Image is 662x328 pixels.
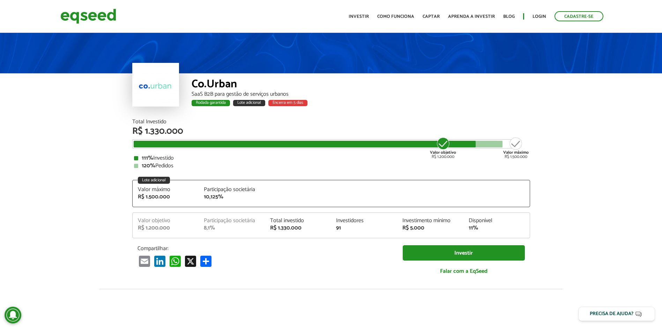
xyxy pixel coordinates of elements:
a: Login [533,14,546,19]
a: Blog [503,14,515,19]
div: Valor máximo [138,187,194,192]
a: Investir [403,245,525,261]
div: R$ 1.500.000 [138,194,194,200]
a: Como funciona [377,14,414,19]
div: 8,1% [204,225,260,231]
div: Investimento mínimo [402,218,458,224]
strong: Valor objetivo [430,149,456,156]
strong: 111% [142,153,153,163]
div: Lote adicional [233,100,265,106]
div: Participação societária [204,218,260,224]
a: Cadastre-se [555,11,603,21]
a: Investir [349,14,369,19]
div: R$ 1.330.000 [270,225,326,231]
strong: Valor máximo [503,149,529,156]
div: R$ 1.330.000 [132,127,530,136]
div: Co.Urban [192,79,530,92]
div: Investido [134,155,528,161]
div: Investidores [336,218,392,224]
div: Total Investido [132,119,530,125]
strong: 120% [142,161,155,170]
div: SaaS B2B para gestão de serviços urbanos [192,92,530,97]
div: Pedidos [134,163,528,169]
div: 91 [336,225,392,231]
div: R$ 5.000 [402,225,458,231]
div: 11% [469,225,525,231]
div: Lote adicional [138,177,170,184]
div: 10,125% [204,194,260,200]
div: R$ 1.500.000 [503,137,529,159]
a: Aprenda a investir [448,14,495,19]
div: Total investido [270,218,326,224]
div: Valor objetivo [138,218,194,224]
div: R$ 1.200.000 [430,137,456,159]
div: R$ 1.200.000 [138,225,194,231]
div: Participação societária [204,187,260,192]
a: WhatsApp [168,255,182,267]
a: Captar [423,14,440,19]
img: EqSeed [60,7,116,25]
p: Compartilhar: [137,245,392,252]
div: Encerra em 5 dias [268,100,307,106]
div: Disponível [469,218,525,224]
a: X [184,255,198,267]
div: Rodada garantida [192,100,230,106]
a: Compartilhar [199,255,213,267]
a: Email [137,255,151,267]
a: LinkedIn [153,255,167,267]
a: Falar com a EqSeed [403,264,525,278]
